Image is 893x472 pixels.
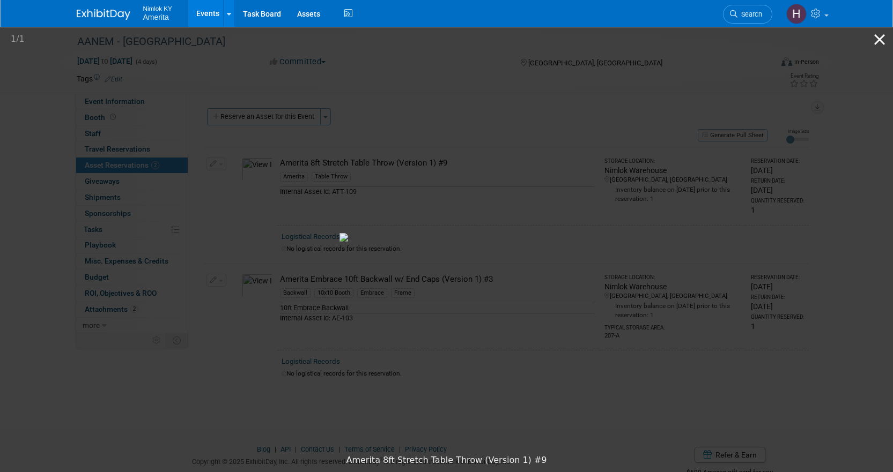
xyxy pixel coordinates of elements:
img: Hannah Durbin [786,4,807,24]
span: 1 [19,34,25,44]
span: Amerita [143,13,169,21]
span: Nimlok KY [143,2,172,13]
button: Close gallery [866,27,893,52]
a: Search [723,5,772,24]
span: Search [737,10,762,18]
span: 1 [11,34,16,44]
img: Amerita 8ft Stretch Table Throw (Version 1) #9 [340,233,554,242]
img: ExhibitDay [77,9,130,20]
